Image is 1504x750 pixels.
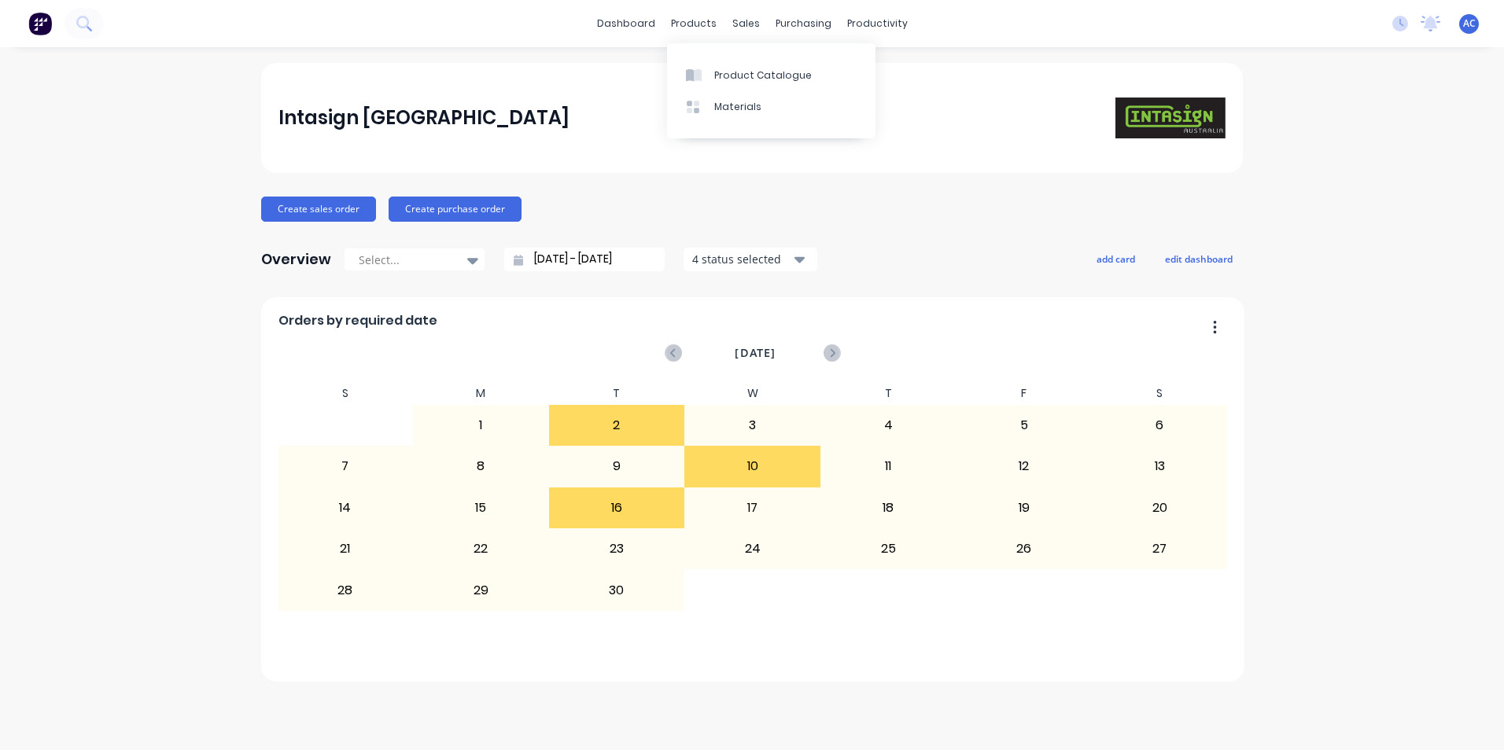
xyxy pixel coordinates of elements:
[414,529,548,568] div: 22
[550,570,684,609] div: 30
[685,447,820,486] div: 10
[714,100,761,114] div: Materials
[956,382,1092,405] div: F
[821,406,956,445] div: 4
[1093,406,1227,445] div: 6
[414,406,548,445] div: 1
[389,197,522,222] button: Create purchase order
[550,447,684,486] div: 9
[692,251,791,267] div: 4 status selected
[278,311,437,330] span: Orders by required date
[684,248,817,271] button: 4 status selected
[820,382,957,405] div: T
[685,406,820,445] div: 3
[278,382,414,405] div: S
[684,382,820,405] div: W
[1093,447,1227,486] div: 13
[413,382,549,405] div: M
[1155,248,1243,269] button: edit dashboard
[1086,248,1145,269] button: add card
[667,59,875,90] a: Product Catalogue
[28,12,52,35] img: Factory
[589,12,663,35] a: dashboard
[667,91,875,123] a: Materials
[414,570,548,609] div: 29
[685,529,820,568] div: 24
[278,102,570,134] div: Intasign [GEOGRAPHIC_DATA]
[278,447,413,486] div: 7
[549,382,685,405] div: T
[1093,488,1227,528] div: 20
[1463,17,1476,31] span: AC
[1115,97,1226,139] img: Intasign Australia
[550,529,684,568] div: 23
[768,12,839,35] div: purchasing
[957,447,1091,486] div: 12
[278,529,413,568] div: 21
[1092,382,1228,405] div: S
[821,488,956,528] div: 18
[839,12,916,35] div: productivity
[735,344,776,362] span: [DATE]
[550,406,684,445] div: 2
[261,244,331,275] div: Overview
[261,197,376,222] button: Create sales order
[663,12,724,35] div: products
[957,488,1091,528] div: 19
[1093,529,1227,568] div: 27
[821,529,956,568] div: 25
[957,529,1091,568] div: 26
[414,447,548,486] div: 8
[278,488,413,528] div: 14
[714,68,812,83] div: Product Catalogue
[278,570,413,609] div: 28
[724,12,768,35] div: sales
[821,447,956,486] div: 11
[957,406,1091,445] div: 5
[685,488,820,528] div: 17
[550,488,684,528] div: 16
[414,488,548,528] div: 15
